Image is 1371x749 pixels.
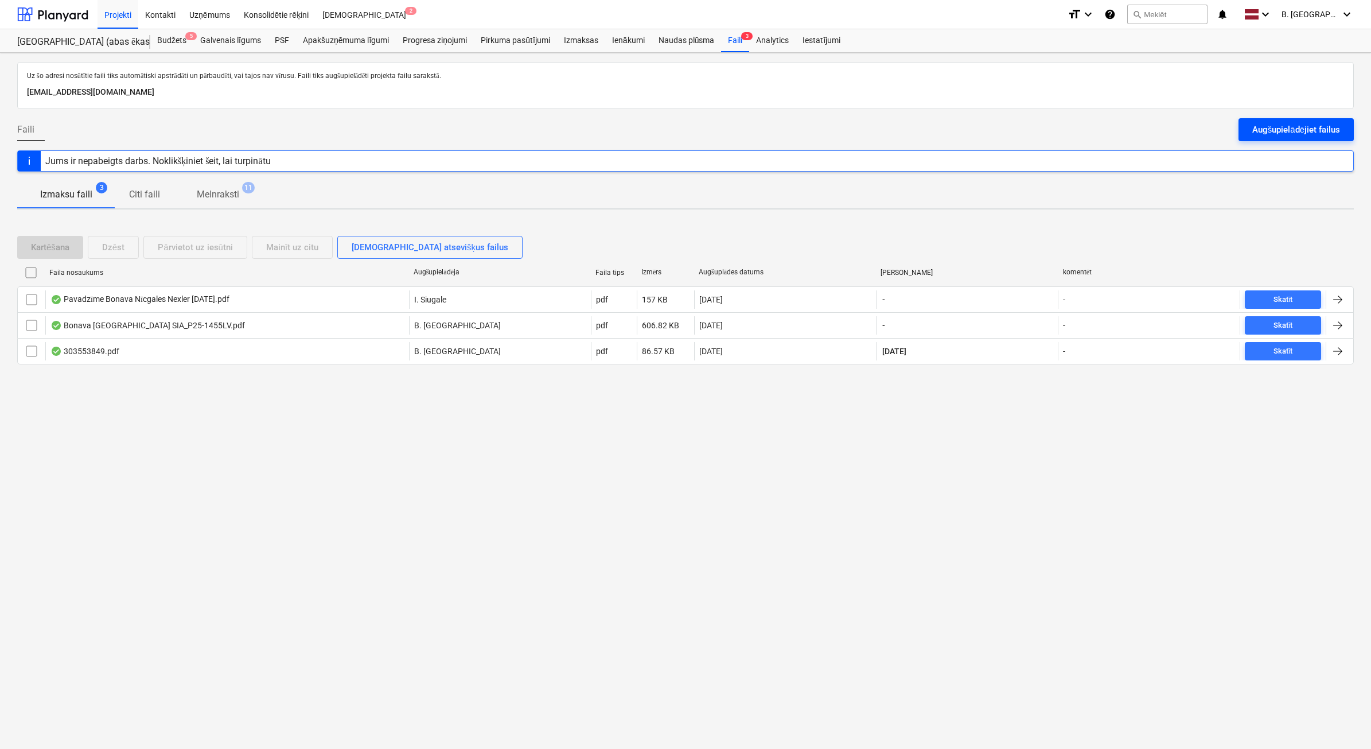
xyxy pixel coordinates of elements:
div: OCR pabeigts [50,347,62,356]
button: [DEMOGRAPHIC_DATA] atsevišķus failus [337,236,523,259]
div: pdf [596,295,608,304]
a: Iestatījumi [796,29,847,52]
div: pdf [596,347,608,356]
div: Augšupielādēja [414,268,586,277]
div: 606.82 KB [642,321,679,330]
span: 3 [96,182,107,193]
div: Faila tips [595,269,632,277]
div: [GEOGRAPHIC_DATA] (abas ēkas - PRJ2002936 un PRJ2002937) 2601965 [17,36,137,48]
div: Augšupielādējiet failus [1252,122,1340,137]
p: Izmaksu faili [40,188,92,201]
div: Faila nosaukums [49,269,404,277]
a: Apakšuzņēmuma līgumi [296,29,396,52]
i: keyboard_arrow_down [1259,7,1272,21]
p: B. [GEOGRAPHIC_DATA] [414,346,501,357]
div: [PERSON_NAME] [881,269,1053,277]
p: Citi faili [129,188,160,201]
span: - [881,320,886,331]
div: [DATE] [699,295,723,304]
button: Skatīt [1245,342,1321,360]
a: PSF [268,29,296,52]
a: Izmaksas [557,29,605,52]
div: - [1063,295,1065,304]
i: format_size [1068,7,1081,21]
div: [DEMOGRAPHIC_DATA] atsevišķus failus [352,240,508,255]
div: Budžets [150,29,193,52]
div: Izmērs [641,268,690,277]
button: Meklēt [1127,5,1208,24]
p: Uz šo adresi nosūtītie faili tiks automātiski apstrādāti un pārbaudīti, vai tajos nav vīrusu. Fai... [27,72,1344,81]
a: Faili3 [721,29,749,52]
span: B. [GEOGRAPHIC_DATA] [1282,10,1339,19]
div: Pavadzīme Bonava Nīcgales Nexler [DATE].pdf [50,294,229,304]
div: - [1063,347,1065,356]
div: Skatīt [1273,345,1293,358]
i: notifications [1217,7,1228,21]
div: Augšuplādes datums [699,268,871,277]
p: I. Siugale [414,294,446,305]
div: Skatīt [1273,319,1293,332]
span: - [881,294,886,305]
div: Jums ir nepabeigts darbs. Noklikšķiniet šeit, lai turpinātu [45,156,271,166]
div: OCR pabeigts [50,321,62,330]
span: Faili [17,123,34,137]
div: 86.57 KB [642,347,675,356]
span: 3 [741,32,753,40]
button: Skatīt [1245,316,1321,335]
p: Melnraksti [197,188,239,201]
div: - [1063,321,1065,330]
span: 5 [185,32,197,40]
a: Analytics [749,29,796,52]
a: Galvenais līgums [193,29,268,52]
span: [DATE] [881,346,907,357]
span: 11 [242,182,255,193]
span: 2 [405,7,416,15]
div: 303553849.pdf [50,347,119,356]
i: keyboard_arrow_down [1340,7,1354,21]
i: Zināšanu pamats [1104,7,1116,21]
i: keyboard_arrow_down [1081,7,1095,21]
button: Augšupielādējiet failus [1238,118,1354,141]
p: B. [GEOGRAPHIC_DATA] [414,320,501,331]
div: 157 KB [642,295,668,304]
div: Bonava [GEOGRAPHIC_DATA] SIA_P25-1455LV.pdf [50,321,245,330]
a: Naudas plūsma [652,29,722,52]
div: OCR pabeigts [50,295,62,304]
span: search [1132,10,1142,19]
div: Skatīt [1273,293,1293,306]
a: Ienākumi [605,29,652,52]
div: [DATE] [699,321,723,330]
div: Faili [721,29,749,52]
div: [DATE] [699,347,723,356]
button: Skatīt [1245,290,1321,309]
p: [EMAIL_ADDRESS][DOMAIN_NAME] [27,86,1344,99]
iframe: Chat Widget [1314,694,1371,749]
a: Progresa ziņojumi [396,29,474,52]
div: pdf [596,321,608,330]
div: komentēt [1063,268,1236,277]
a: Budžets5 [150,29,193,52]
a: Pirkuma pasūtījumi [474,29,557,52]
